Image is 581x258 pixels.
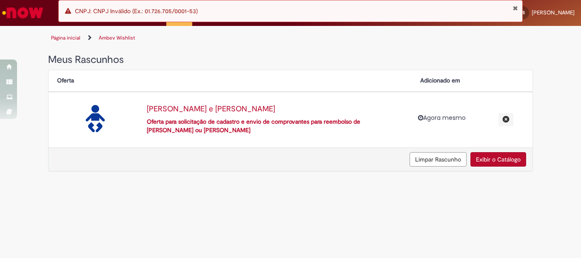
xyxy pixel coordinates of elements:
a: Exibir o Catálogo [470,152,526,167]
button: Limpar Rascunho [410,152,467,167]
span: CNPJ: CNPJ Inválido (Ex.: 01.726.705/0001-53) [75,7,198,15]
div: [PERSON_NAME] e [PERSON_NAME] [147,105,403,113]
a: Ambev Wishlist [99,34,135,41]
th: Adicionado em [412,70,493,92]
button: Fechar Notificação [513,5,518,11]
a: Página inicial [51,34,80,41]
h2: Meus Rascunhos [48,54,533,65]
ul: Trilhas de página [48,30,533,46]
th: Oferta [48,70,412,92]
span: Agora mesmo [423,113,466,122]
time: 01/10/2025 14:24:38 [423,113,466,122]
p: Oferta para solicitação de cadastro e envio de comprovantes para reembolso de [PERSON_NAME] ou [P... [147,118,403,135]
span: [PERSON_NAME] [532,9,575,16]
a: [PERSON_NAME] e [PERSON_NAME] Oferta para solicitação de cadastro e envio de comprovantes para re... [51,101,410,139]
img: ServiceNow [1,4,45,21]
